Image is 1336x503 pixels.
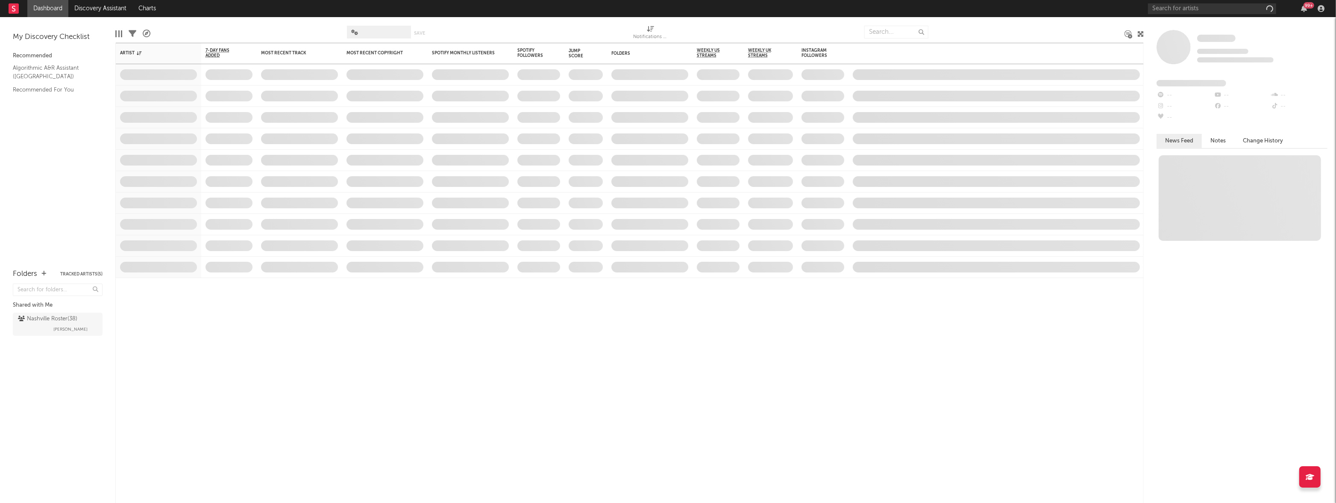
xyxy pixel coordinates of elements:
input: Search for artists [1148,3,1276,14]
button: 99+ [1301,5,1307,12]
div: -- [1271,101,1327,112]
span: Tracking Since: [DATE] [1197,49,1248,54]
button: Notes [1202,134,1234,148]
div: -- [1271,90,1327,101]
div: Most Recent Copyright [346,50,411,56]
div: -- [1213,101,1270,112]
div: Instagram Followers [802,48,831,58]
a: Algorithmic A&R Assistant ([GEOGRAPHIC_DATA]) [13,63,94,81]
div: Notifications (Artist) [634,32,668,42]
div: A&R Pipeline [143,21,150,46]
span: Weekly UK Streams [748,48,780,58]
span: Some Artist [1197,35,1236,42]
div: -- [1213,90,1270,101]
a: Nashville Roster(38)[PERSON_NAME] [13,313,103,336]
button: Save [414,31,425,36]
input: Search for folders... [13,284,103,296]
div: 99 + [1304,2,1314,9]
input: Search... [864,26,928,38]
div: Folders [13,269,37,279]
div: Spotify Monthly Listeners [432,50,496,56]
div: Notifications (Artist) [634,21,668,46]
button: News Feed [1157,134,1202,148]
div: Jump Score [569,48,590,59]
span: 0 fans last week [1197,57,1274,62]
a: Recommended For You [13,85,94,95]
div: Shared with Me [13,300,103,311]
div: Most Recent Track [261,50,325,56]
div: Folders [611,51,675,56]
div: Recommended [13,51,103,61]
div: Filters [129,21,136,46]
div: Edit Columns [115,21,122,46]
div: -- [1157,90,1213,101]
span: Fans Added by Platform [1157,80,1226,86]
button: Change History [1234,134,1292,148]
span: Weekly US Streams [697,48,727,58]
div: Artist [120,50,184,56]
button: Tracked Artists(5) [60,272,103,276]
div: Spotify Followers [517,48,547,58]
div: -- [1157,101,1213,112]
span: 7-Day Fans Added [206,48,240,58]
div: Nashville Roster ( 38 ) [18,314,77,324]
span: [PERSON_NAME] [53,324,88,334]
div: My Discovery Checklist [13,32,103,42]
a: Some Artist [1197,34,1236,43]
div: -- [1157,112,1213,123]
